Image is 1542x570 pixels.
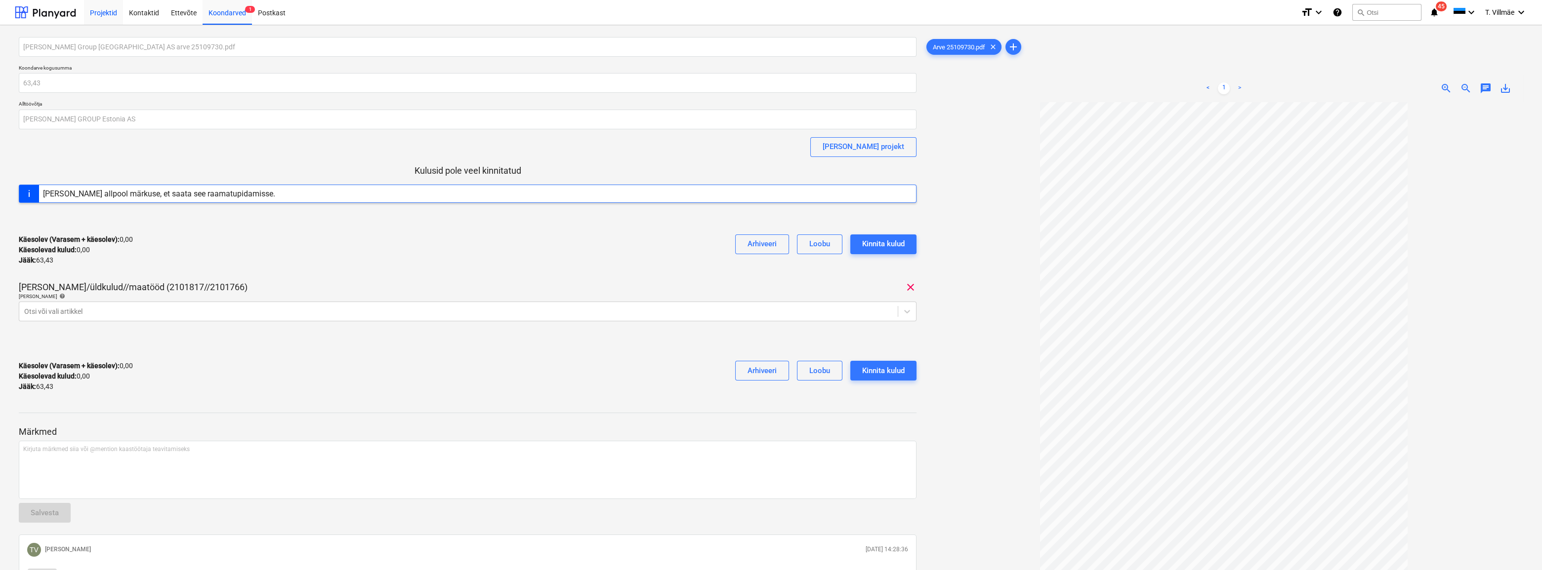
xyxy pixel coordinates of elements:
i: keyboard_arrow_down [1465,6,1477,18]
strong: Jääk : [19,256,36,264]
span: add [1007,41,1019,53]
div: Arhiveeri [748,364,777,377]
div: Arve 25109730.pdf [926,39,1001,55]
strong: Käesolev (Varasem + käesolev) : [19,362,120,370]
div: [PERSON_NAME] allpool märkuse, et saata see raamatupidamisse. [43,189,275,198]
i: keyboard_arrow_down [1313,6,1325,18]
span: zoom_out [1460,82,1472,94]
a: Page 1 is your current page [1218,82,1230,94]
input: Koondarve nimi [19,37,917,57]
div: [PERSON_NAME] projekt [823,140,904,153]
input: Alltöövõtja [19,110,917,129]
button: Kinnita kulud [850,234,917,254]
div: [PERSON_NAME] [19,293,917,300]
strong: Käesolevad kulud : [19,246,77,254]
button: Kinnita kulud [850,361,917,380]
div: Vestlusvidin [1493,523,1542,570]
div: Kinnita kulud [862,237,905,250]
iframe: Chat Widget [1493,523,1542,570]
button: Arhiveeri [735,234,789,254]
span: save_alt [1500,82,1511,94]
span: 1 [245,6,255,13]
span: 45 [1436,1,1447,11]
span: help [57,293,65,299]
strong: Jääk : [19,382,36,390]
p: Koondarve kogusumma [19,65,917,73]
span: T. Villmäe [1485,8,1514,16]
p: Alltöövõtja [19,101,917,109]
p: 63,43 [19,381,53,392]
div: Loobu [809,364,830,377]
p: 63,43 [19,255,53,266]
a: Next page [1234,82,1246,94]
div: Arhiveeri [748,237,777,250]
a: Previous page [1202,82,1214,94]
p: Kulusid pole veel kinnitatud [19,165,917,177]
p: [PERSON_NAME] [45,545,91,554]
p: 0,00 [19,234,133,245]
i: notifications [1429,6,1439,18]
input: Koondarve kogusumma [19,73,917,93]
button: Arhiveeri [735,361,789,380]
button: Loobu [797,234,842,254]
span: TV [30,546,39,554]
button: [PERSON_NAME] projekt [810,137,917,157]
i: format_size [1301,6,1313,18]
span: search [1357,8,1365,16]
span: zoom_in [1440,82,1452,94]
span: chat [1480,82,1492,94]
div: Loobu [809,237,830,250]
span: Arve 25109730.pdf [927,43,991,51]
span: clear [905,281,917,293]
i: Abikeskus [1333,6,1342,18]
p: 0,00 [19,361,133,371]
p: [PERSON_NAME]/üldkulud//maatööd (2101817//2101766) [19,281,248,293]
p: [DATE] 14:28:36 [866,545,908,554]
p: Märkmed [19,426,917,438]
p: 0,00 [19,245,90,255]
span: clear [987,41,999,53]
div: Kinnita kulud [862,364,905,377]
div: Tanel Villmäe [27,543,41,557]
button: Loobu [797,361,842,380]
p: 0,00 [19,371,90,381]
strong: Käesolevad kulud : [19,372,77,380]
strong: Käesolev (Varasem + käesolev) : [19,235,120,243]
button: Otsi [1352,4,1421,21]
i: keyboard_arrow_down [1515,6,1527,18]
